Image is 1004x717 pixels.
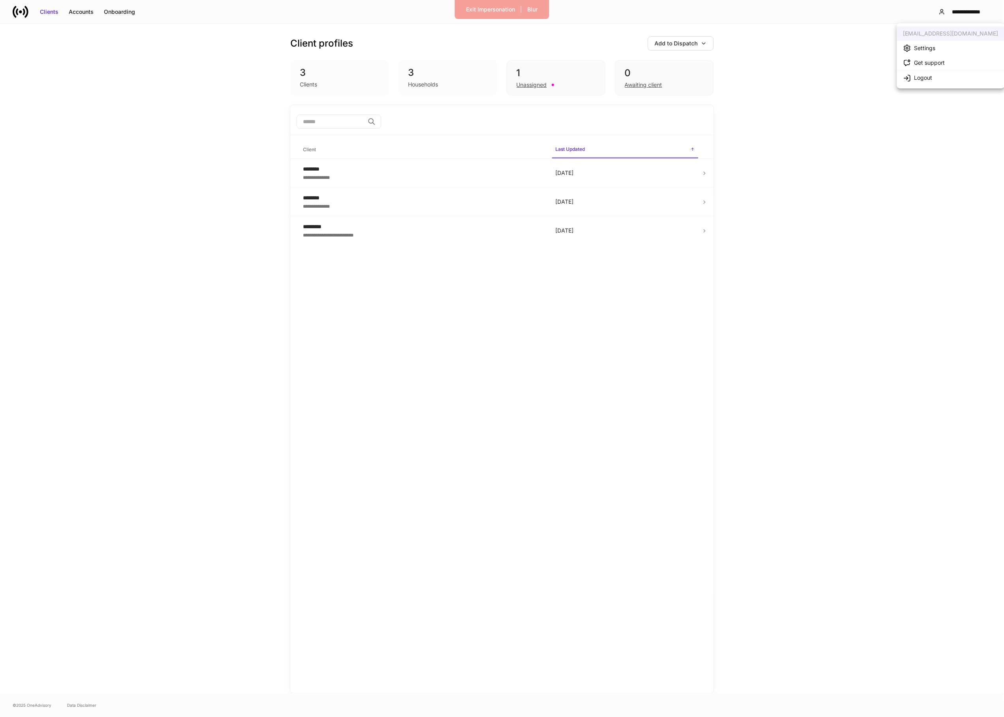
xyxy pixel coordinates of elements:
div: Logout [914,74,933,82]
div: Settings [914,44,936,52]
div: [EMAIL_ADDRESS][DOMAIN_NAME] [903,30,998,38]
div: Get support [914,59,945,67]
div: Exit Impersonation [466,6,515,13]
div: Blur [528,6,538,13]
